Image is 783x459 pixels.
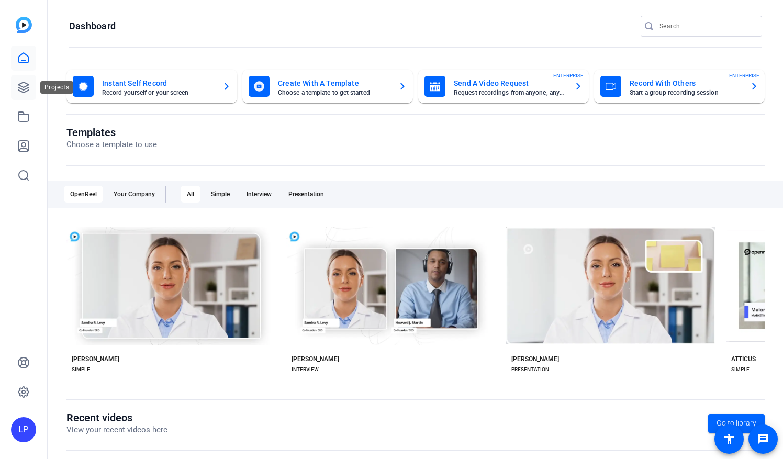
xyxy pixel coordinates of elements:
div: [PERSON_NAME] [72,355,119,363]
div: OpenReel [64,186,103,203]
button: Send A Video RequestRequest recordings from anyone, anywhereENTERPRISE [418,70,589,103]
h1: Templates [66,126,157,139]
a: Go to library [708,414,765,433]
div: ATTICUS [731,355,756,363]
mat-card-subtitle: Start a group recording session [630,89,742,96]
mat-card-title: Record With Others [630,77,742,89]
div: [PERSON_NAME] [292,355,339,363]
span: ENTERPRISE [729,72,759,80]
mat-icon: accessibility [723,433,735,445]
div: INTERVIEW [292,365,319,374]
mat-card-title: Create With A Template [278,77,390,89]
mat-card-subtitle: Record yourself or your screen [102,89,214,96]
mat-card-subtitle: Choose a template to get started [278,89,390,96]
img: blue-gradient.svg [16,17,32,33]
h1: Recent videos [66,411,167,424]
div: Projects [40,81,73,94]
mat-card-title: Send A Video Request [454,77,566,89]
p: View your recent videos here [66,424,167,436]
div: SIMPLE [72,365,90,374]
mat-card-subtitle: Request recordings from anyone, anywhere [454,89,566,96]
div: Simple [205,186,236,203]
mat-card-title: Instant Self Record [102,77,214,89]
span: ENTERPRISE [553,72,584,80]
p: Choose a template to use [66,139,157,151]
div: [PERSON_NAME] [511,355,559,363]
span: Go to library [717,418,756,429]
div: Presentation [282,186,330,203]
div: SIMPLE [731,365,750,374]
h1: Dashboard [69,20,116,32]
input: Search [659,20,754,32]
button: Instant Self RecordRecord yourself or your screen [66,70,237,103]
div: All [181,186,200,203]
div: LP [11,417,36,442]
button: Create With A TemplateChoose a template to get started [242,70,413,103]
button: Record With OthersStart a group recording sessionENTERPRISE [594,70,765,103]
div: Your Company [107,186,161,203]
div: PRESENTATION [511,365,549,374]
div: Interview [240,186,278,203]
mat-icon: message [757,433,769,445]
